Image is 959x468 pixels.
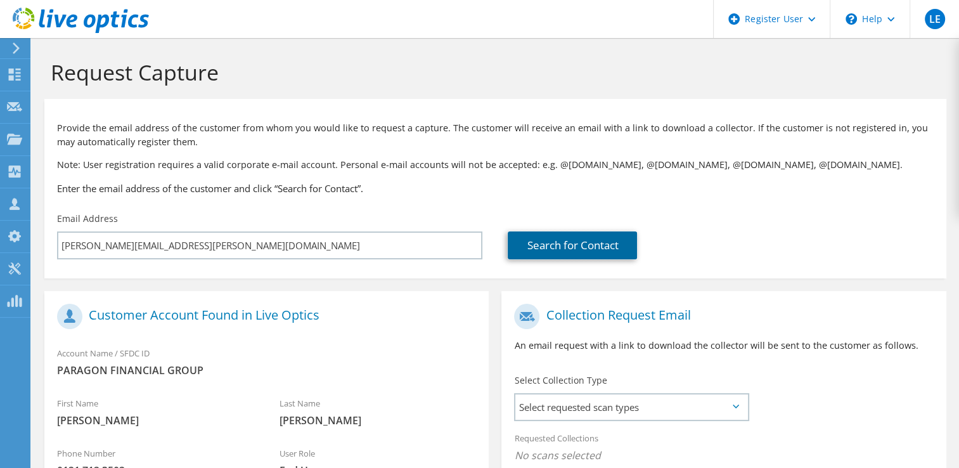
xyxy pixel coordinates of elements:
[846,13,857,25] svg: \n
[44,390,267,434] div: First Name
[925,9,945,29] span: LE
[515,394,747,420] span: Select requested scan types
[57,413,254,427] span: [PERSON_NAME]
[514,374,607,387] label: Select Collection Type
[508,231,637,259] a: Search for Contact
[51,59,934,86] h1: Request Capture
[57,181,934,195] h3: Enter the email address of the customer and click “Search for Contact”.
[514,304,927,329] h1: Collection Request Email
[514,339,933,353] p: An email request with a link to download the collector will be sent to the customer as follows.
[44,340,489,384] div: Account Name / SFDC ID
[57,304,470,329] h1: Customer Account Found in Live Optics
[57,121,934,149] p: Provide the email address of the customer from whom you would like to request a capture. The cust...
[514,448,933,462] span: No scans selected
[280,413,477,427] span: [PERSON_NAME]
[57,212,118,225] label: Email Address
[57,363,476,377] span: PARAGON FINANCIAL GROUP
[267,390,489,434] div: Last Name
[57,158,934,172] p: Note: User registration requires a valid corporate e-mail account. Personal e-mail accounts will ...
